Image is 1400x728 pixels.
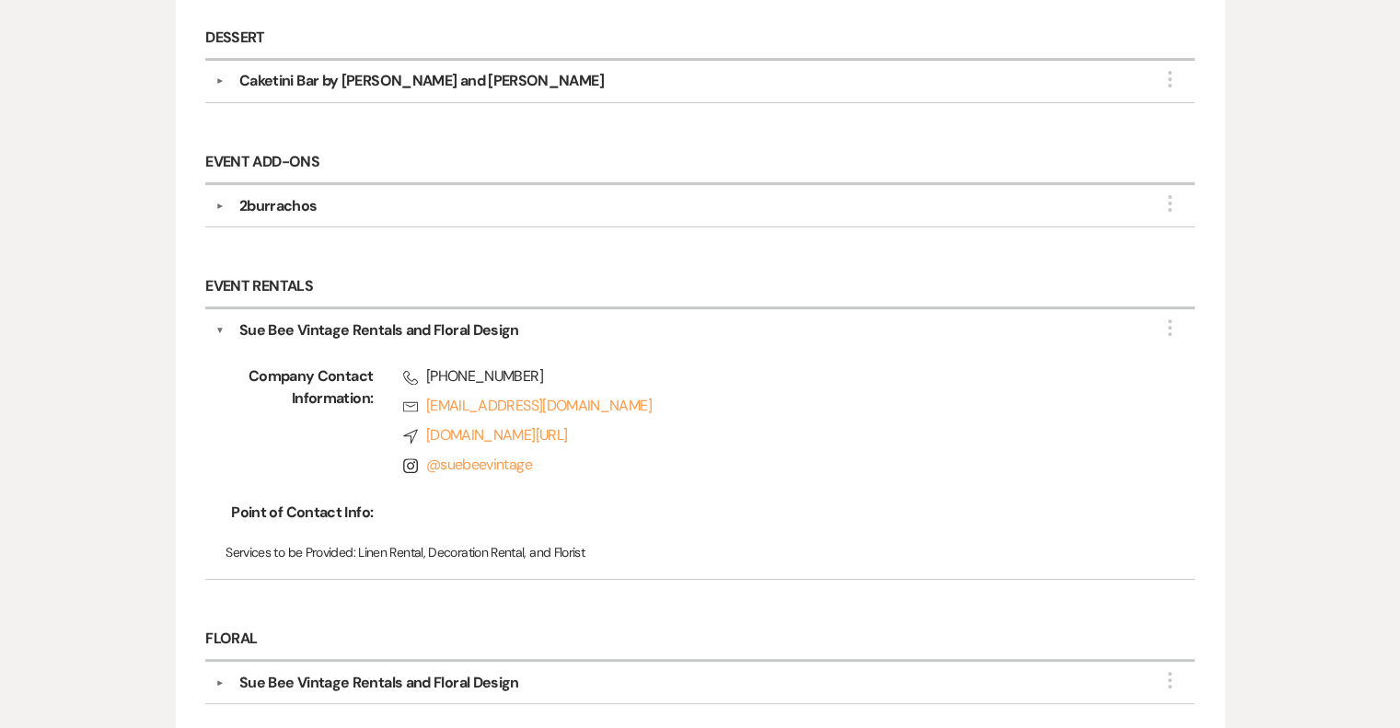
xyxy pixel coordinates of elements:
[205,618,1194,662] h6: Floral
[226,502,373,524] span: Point of Contact Info:
[226,365,373,483] span: Company Contact Information:
[226,542,1174,562] p: Linen Rental, Decoration Rental, and Florist
[205,266,1194,309] h6: Event Rentals
[239,319,519,341] div: Sue Bee Vintage Rentals and Floral Design
[239,70,604,92] div: Caketini Bar by [PERSON_NAME] and [PERSON_NAME]
[239,672,519,694] div: Sue Bee Vintage Rentals and Floral Design
[209,202,231,211] button: ▼
[215,319,225,341] button: ▼
[403,365,1136,387] span: [PHONE_NUMBER]
[209,76,231,86] button: ▼
[205,17,1194,61] h6: Dessert
[239,195,318,217] div: 2burrachos
[403,424,1136,446] a: [DOMAIN_NAME][URL]
[403,395,1136,417] a: [EMAIL_ADDRESS][DOMAIN_NAME]
[209,678,231,688] button: ▼
[426,455,532,474] a: @suebeevintage
[205,142,1194,185] h6: Event Add-Ons
[226,544,355,560] span: Services to be Provided:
